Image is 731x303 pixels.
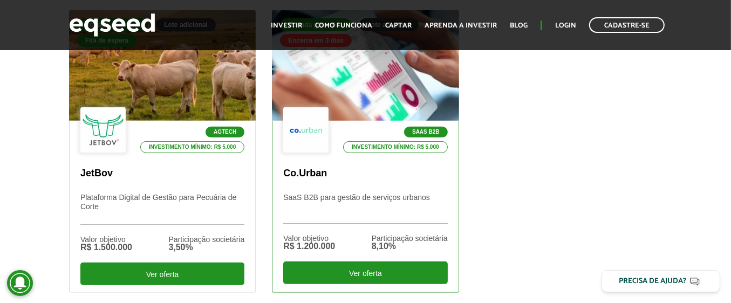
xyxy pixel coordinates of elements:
img: EqSeed [69,11,155,39]
a: Como funciona [315,22,372,29]
p: Investimento mínimo: R$ 5.000 [343,141,448,153]
div: Ver oferta [80,263,244,285]
a: Rodada garantida Lote adicional Encerra em 3 dias SaaS B2B Investimento mínimo: R$ 5.000 Co.Urban... [272,10,459,293]
p: Investimento mínimo: R$ 5.000 [140,141,245,153]
p: Agtech [206,127,244,137]
div: 3,50% [168,243,244,252]
a: Blog [510,22,528,29]
div: R$ 1.200.000 [283,242,335,251]
div: Ver oferta [283,261,447,284]
div: Participação societária [168,236,244,243]
div: Participação societária [372,235,448,242]
p: JetBov [80,168,244,180]
p: Plataforma Digital de Gestão para Pecuária de Corte [80,193,244,225]
p: Co.Urban [283,168,447,180]
div: Valor objetivo [80,236,132,243]
div: R$ 1.500.000 [80,243,132,252]
p: SaaS B2B para gestão de serviços urbanos [283,193,447,224]
p: SaaS B2B [404,127,448,137]
a: Fila de espera Rodada garantida Lote adicional Fila de espera Agtech Investimento mínimo: R$ 5.00... [69,10,256,293]
a: Aprenda a investir [425,22,497,29]
div: 8,10% [372,242,448,251]
a: Captar [385,22,412,29]
a: Investir [271,22,302,29]
a: Cadastre-se [589,17,665,33]
a: Login [555,22,576,29]
div: Valor objetivo [283,235,335,242]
